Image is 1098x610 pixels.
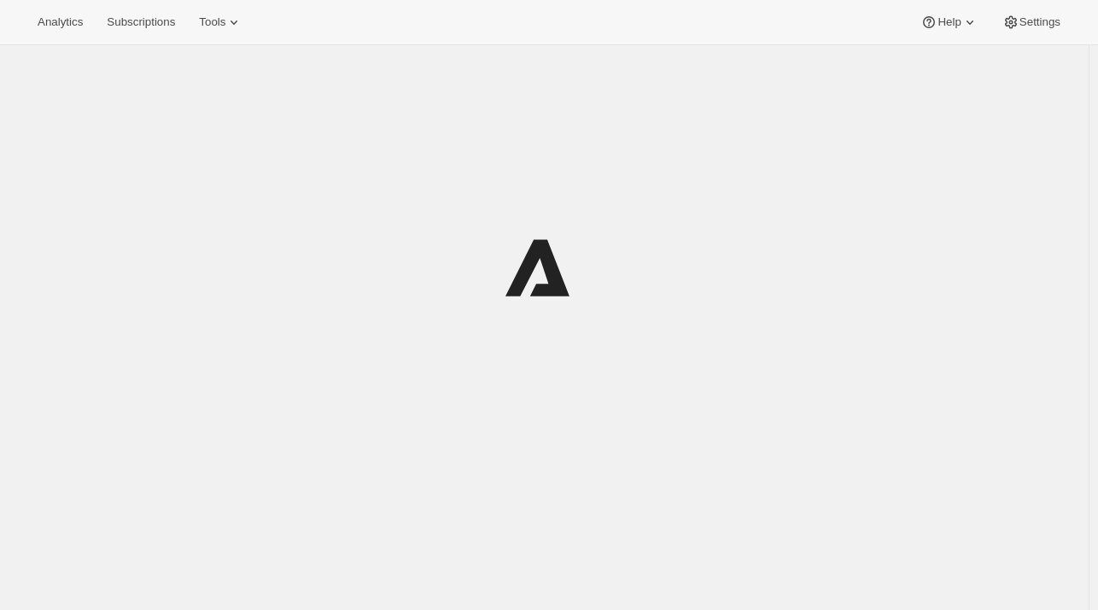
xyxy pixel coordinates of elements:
span: Settings [1019,15,1060,29]
button: Subscriptions [96,10,185,34]
span: Tools [199,15,225,29]
button: Tools [189,10,253,34]
button: Help [910,10,988,34]
span: Analytics [38,15,83,29]
span: Help [937,15,961,29]
span: Subscriptions [107,15,175,29]
button: Analytics [27,10,93,34]
button: Settings [992,10,1071,34]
